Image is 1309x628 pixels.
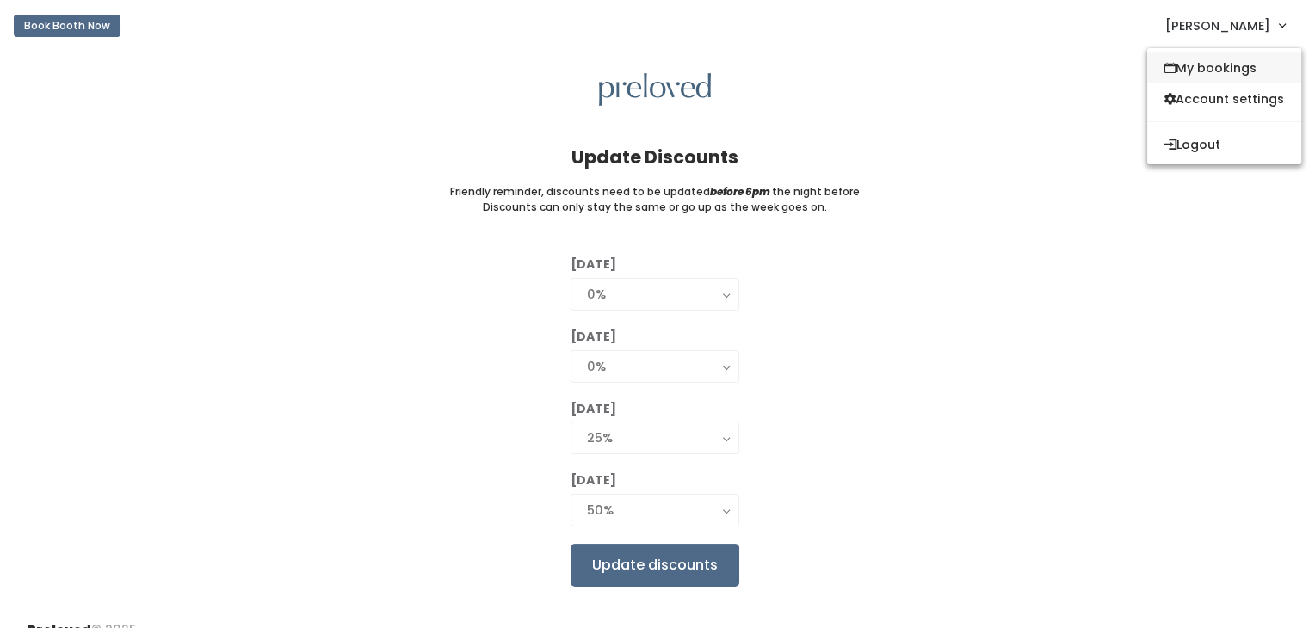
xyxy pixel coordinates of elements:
[599,73,711,107] img: preloved logo
[571,328,616,346] label: [DATE]
[587,501,723,520] div: 50%
[1148,7,1302,44] a: [PERSON_NAME]
[571,422,739,454] button: 25%
[1147,52,1301,83] a: My bookings
[587,357,723,376] div: 0%
[1147,83,1301,114] a: Account settings
[571,147,738,167] h4: Update Discounts
[571,350,739,383] button: 0%
[14,7,120,45] a: Book Booth Now
[571,256,616,274] label: [DATE]
[587,285,723,304] div: 0%
[450,184,860,200] small: Friendly reminder, discounts need to be updated the night before
[571,544,739,587] input: Update discounts
[1147,129,1301,160] button: Logout
[571,494,739,526] button: 50%
[483,200,827,215] small: Discounts can only stay the same or go up as the week goes on.
[710,184,770,199] i: before 6pm
[571,471,616,489] label: [DATE]
[571,400,616,418] label: [DATE]
[14,15,120,37] button: Book Booth Now
[1165,16,1270,35] span: [PERSON_NAME]
[587,428,723,447] div: 25%
[571,278,739,311] button: 0%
